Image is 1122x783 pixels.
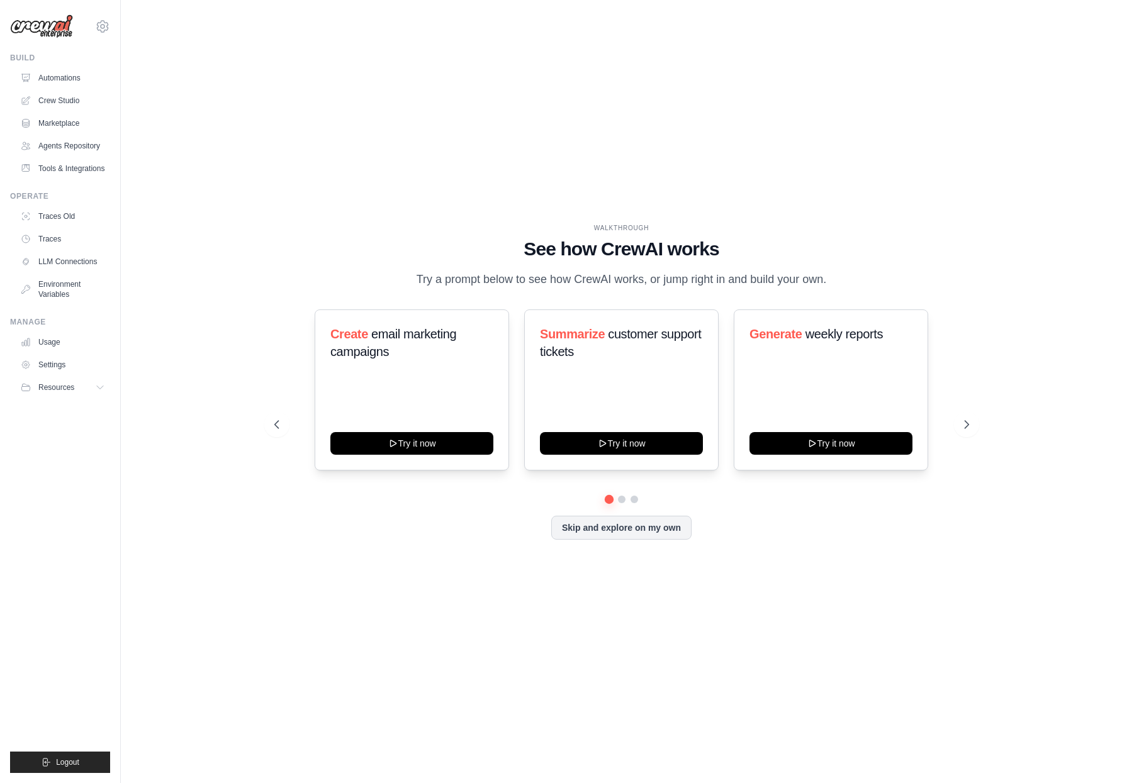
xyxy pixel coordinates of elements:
[15,332,110,352] a: Usage
[10,14,73,38] img: Logo
[15,252,110,272] a: LLM Connections
[410,270,833,289] p: Try a prompt below to see how CrewAI works, or jump right in and build your own.
[15,229,110,249] a: Traces
[15,206,110,226] a: Traces Old
[540,327,701,358] span: customer support tickets
[749,327,802,341] span: Generate
[15,113,110,133] a: Marketplace
[540,432,703,455] button: Try it now
[330,432,493,455] button: Try it now
[15,377,110,397] button: Resources
[15,158,110,179] a: Tools & Integrations
[15,136,110,156] a: Agents Repository
[15,274,110,304] a: Environment Variables
[274,238,969,260] h1: See how CrewAI works
[10,191,110,201] div: Operate
[15,355,110,375] a: Settings
[38,382,74,392] span: Resources
[274,223,969,233] div: WALKTHROUGH
[330,327,368,341] span: Create
[10,317,110,327] div: Manage
[15,91,110,111] a: Crew Studio
[540,327,605,341] span: Summarize
[749,432,912,455] button: Try it now
[805,327,883,341] span: weekly reports
[56,757,79,767] span: Logout
[15,68,110,88] a: Automations
[551,516,692,540] button: Skip and explore on my own
[10,53,110,63] div: Build
[10,752,110,773] button: Logout
[330,327,456,358] span: email marketing campaigns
